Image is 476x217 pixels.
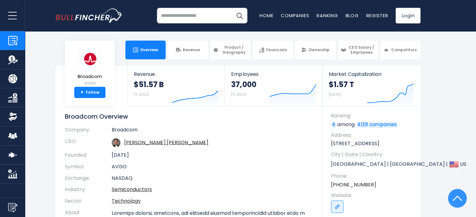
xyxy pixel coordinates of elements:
span: Revenue [134,71,218,77]
p: among [331,121,414,128]
a: Overview [125,41,166,59]
span: Revenue [183,47,200,52]
p: [GEOGRAPHIC_DATA] | [GEOGRAPHIC_DATA] | US [331,160,414,169]
button: Search [232,8,247,23]
a: CEO Salary / Employees [338,41,378,59]
td: NASDAQ [112,173,313,184]
span: Overview [140,47,158,52]
a: ceo [124,139,208,146]
a: Broadcom AVGO [77,48,102,87]
small: FY 2024 [134,92,149,97]
a: Register [366,12,388,19]
a: Revenue $51.57 B FY 2024 [128,66,225,106]
a: Market Capitalization $1.57 T [DATE] [323,66,420,106]
span: Ownership [308,47,329,52]
a: +Follow [74,87,105,98]
span: Broadcom [78,74,102,79]
span: Phone: [331,173,414,180]
a: Ranking [317,12,338,19]
a: Login [396,8,420,23]
a: Ownership [295,41,335,59]
th: Founded: [65,150,112,161]
img: hock-e-tan.jpg [112,138,120,147]
a: Go to homepage [56,8,123,23]
a: 4 [331,122,336,128]
strong: $51.57 B [134,80,164,89]
small: [DATE] [329,92,341,97]
th: Sector: [65,195,112,207]
a: Semiconductors [112,186,152,193]
strong: 37,000 [231,80,256,89]
a: Employees 37,000 FY 2024 [225,66,322,106]
span: City | State | Country: [331,151,414,158]
a: [PHONE_NUMBER] [331,181,376,188]
strong: + [80,90,84,95]
td: Broadcom [112,127,313,136]
a: Product / Geography [210,41,250,59]
span: Address: [331,132,414,139]
td: [DATE] [112,150,313,161]
span: Competitors [391,47,417,52]
img: Ownership [8,112,17,121]
th: CEO: [65,136,112,150]
span: Ranking: [331,112,414,119]
img: bullfincher logo [56,8,123,23]
a: Financials [253,41,293,59]
h1: Broadcom Overview [65,112,313,121]
span: Financials [266,47,287,52]
p: [STREET_ADDRESS] [331,140,414,147]
span: Market Capitalization [329,71,414,77]
a: Blog [345,12,358,19]
a: Home [260,12,273,19]
td: AVGO [112,161,313,173]
span: Product / Geography [220,45,248,55]
span: Employees [231,71,316,77]
th: Company: [65,127,112,136]
strong: $1.57 T [329,80,354,89]
span: CEO Salary / Employees [348,45,375,55]
th: Symbol: [65,161,112,173]
span: Website: [331,192,414,199]
a: Go to link [331,200,343,213]
small: FY 2024 [231,92,246,97]
th: Industry: [65,184,112,195]
a: Technology [112,197,141,205]
a: Competitors [380,41,420,59]
a: 4128 companies [356,122,398,128]
small: AVGO [78,81,102,86]
th: Exchange: [65,173,112,184]
a: Companies [281,12,309,19]
a: Revenue [168,41,208,59]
